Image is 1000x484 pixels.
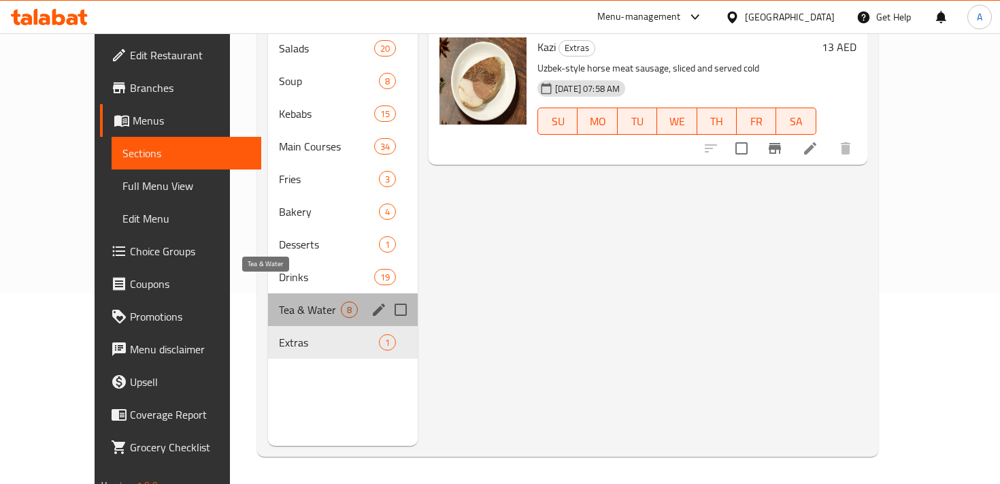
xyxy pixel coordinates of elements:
span: 4 [380,206,395,219]
span: 20 [375,42,395,55]
span: Soup [279,73,379,89]
span: A [977,10,982,25]
a: Menus [100,104,261,137]
div: Bakery4 [268,195,418,228]
span: SA [782,112,810,131]
span: TU [623,112,652,131]
a: Coupons [100,268,261,300]
button: TH [697,108,737,135]
div: Salads20 [268,32,418,65]
button: SA [776,108,816,135]
div: items [374,106,396,122]
span: 19 [375,271,395,284]
span: Choice Groups [130,243,250,259]
button: TU [618,108,657,135]
span: Select to update [727,134,756,163]
span: Branches [130,80,250,96]
span: FR [742,112,771,131]
a: Edit Restaurant [100,39,261,71]
button: edit [369,300,389,320]
div: items [379,236,396,253]
button: FR [737,108,776,135]
a: Coverage Report [100,398,261,431]
span: 15 [375,108,395,120]
p: Uzbek-style horse meat sausage, sliced and served cold [537,60,816,77]
a: Promotions [100,300,261,333]
span: 8 [380,75,395,88]
span: 1 [380,336,395,349]
div: items [341,302,358,318]
span: SU [544,112,572,131]
span: Kebabs [279,106,374,122]
span: Menus [133,112,250,129]
div: items [379,73,396,89]
nav: Menu sections [268,27,418,364]
span: WE [663,112,691,131]
span: Salads [279,40,374,57]
span: Full Menu View [122,178,250,194]
div: Menu-management [597,9,681,25]
span: Extras [559,40,595,56]
button: SU [537,108,578,135]
a: Choice Groups [100,235,261,268]
a: Edit Menu [112,202,261,235]
a: Menu disclaimer [100,333,261,366]
div: Soup8 [268,65,418,97]
div: Desserts1 [268,228,418,261]
span: Desserts [279,236,379,253]
div: items [374,269,396,285]
a: Full Menu View [112,170,261,202]
span: Sections [122,145,250,161]
span: Promotions [130,308,250,325]
span: Menu disclaimer [130,341,250,357]
span: Edit Restaurant [130,47,250,63]
button: WE [657,108,697,135]
span: Upsell [130,374,250,390]
a: Edit menu item [802,140,818,157]
img: Kazi [439,37,527,125]
span: Drinks [279,269,374,285]
div: Tea & Water8edit [268,293,418,326]
a: Upsell [100,366,261,398]
span: Edit Menu [122,210,250,227]
span: Grocery Checklist [130,439,250,455]
div: items [379,171,396,187]
span: 8 [341,304,357,317]
button: delete [829,132,862,165]
div: [GEOGRAPHIC_DATA] [745,10,835,25]
span: Kazi [537,37,556,57]
span: 34 [375,140,395,153]
span: MO [583,112,612,131]
span: 1 [380,238,395,251]
div: Main Courses34 [268,130,418,163]
span: Extras [279,334,379,351]
h6: 13 AED [822,37,856,57]
span: [DATE] 07:58 AM [550,82,625,95]
div: Kebabs15 [268,97,418,130]
div: items [379,334,396,351]
span: Coupons [130,276,250,292]
span: Fries [279,171,379,187]
div: items [374,40,396,57]
span: Bakery [279,204,379,220]
span: 3 [380,173,395,186]
a: Branches [100,71,261,104]
button: MO [578,108,617,135]
div: Drinks19 [268,261,418,293]
div: Extras1 [268,326,418,359]
div: Extras [559,40,595,57]
div: items [379,204,396,220]
a: Sections [112,137,261,170]
span: Coverage Report [130,406,250,423]
span: Main Courses [279,138,374,155]
div: Fries3 [268,163,418,195]
div: items [374,138,396,155]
